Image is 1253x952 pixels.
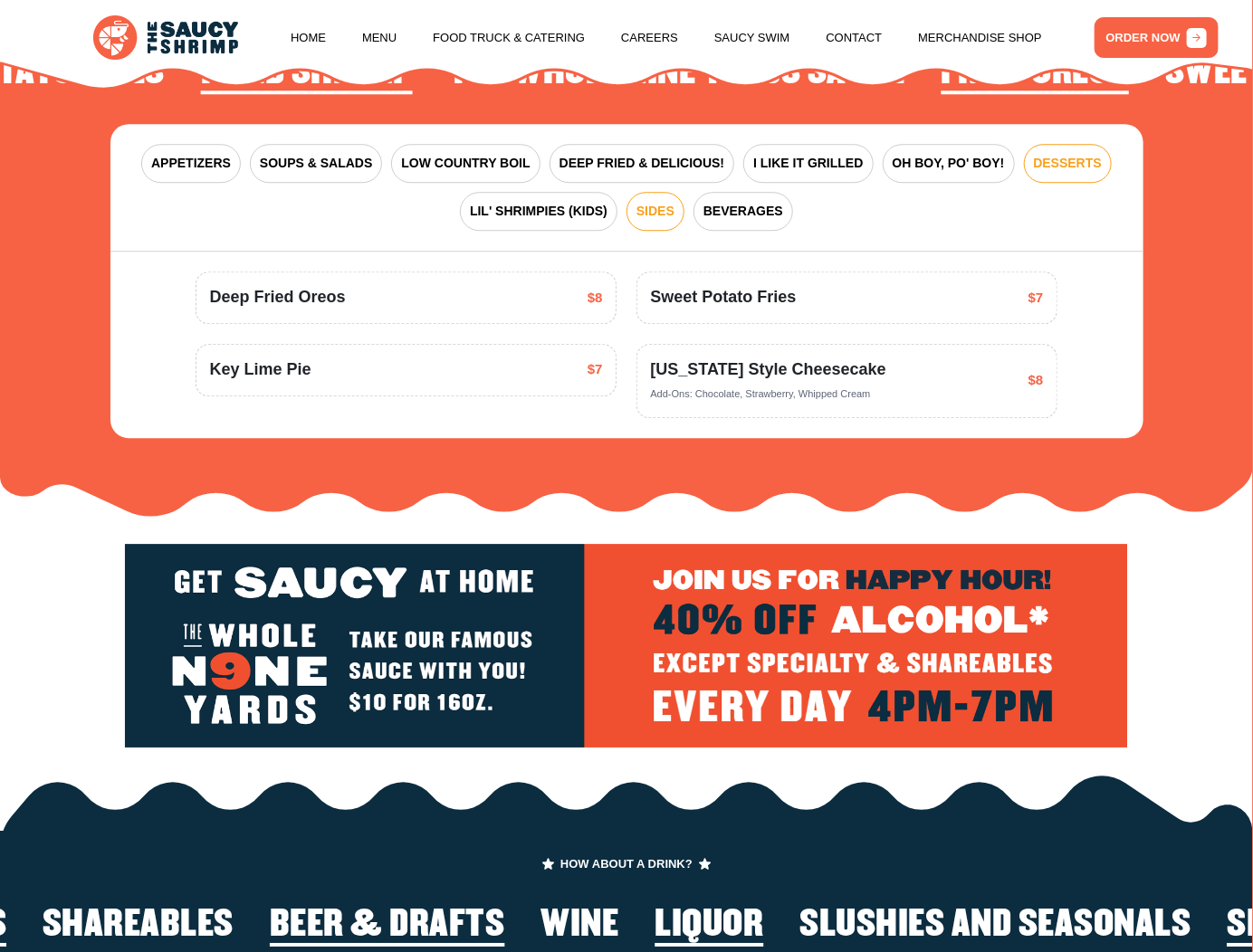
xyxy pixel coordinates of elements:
[460,192,617,231] button: LIL' SHRIMPIES (KIDS)
[621,4,678,72] a: Careers
[883,144,1015,183] button: OH BOY, PO' BOY!
[1024,144,1112,183] button: DESSERTS
[1095,17,1219,58] a: ORDER NOW
[470,202,607,221] span: LIL' SHRIMPIES (KIDS)
[43,904,234,950] li: 2 of 6
[826,4,882,72] a: Contact
[449,52,905,92] h2: The Whole Nine Yards Sauce
[270,904,505,950] li: 3 of 6
[540,904,618,950] li: 4 of 6
[125,544,1127,747] img: logo
[43,904,234,945] h2: Shareables
[650,357,885,382] span: [US_STATE] Style Cheesecake
[542,858,712,870] span: HOW ABOUT A DRINK?
[942,52,1130,92] h2: Fried Oreos
[433,4,585,72] a: Food Truck & Catering
[714,4,790,72] a: Saucy Swim
[1028,288,1044,309] span: $7
[799,904,1191,945] h2: Slushies and Seasonals
[1028,370,1044,391] span: $8
[703,202,783,221] span: BEVERAGES
[560,154,725,173] span: DEEP FRIED & DELICIOUS!
[743,144,873,183] button: I LIKE IT GRILLED
[1034,154,1102,173] span: DESSERTS
[753,154,863,173] span: I LIKE IT GRILLED
[550,144,735,183] button: DEEP FRIED & DELICIOUS!
[655,904,763,945] h2: Liquor
[588,288,603,309] span: $8
[626,192,684,231] button: SIDES
[391,144,540,183] button: LOW COUNTRY BOIL
[893,154,1005,173] span: OH BOY, PO' BOY!
[141,144,241,183] button: APPETIZERS
[291,4,326,72] a: Home
[210,357,311,382] span: Key Lime Pie
[93,15,238,60] img: logo
[260,154,372,173] span: SOUPS & SALADS
[918,4,1042,72] a: Merchandise Shop
[588,359,603,380] span: $7
[210,285,346,309] span: Deep Fried Oreos
[655,904,763,950] li: 5 of 6
[650,285,796,309] span: Sweet Potato Fries
[250,144,382,183] button: SOUPS & SALADS
[540,904,618,945] h2: Wine
[799,904,1191,950] li: 6 of 6
[693,192,793,231] button: BEVERAGES
[636,202,674,221] span: SIDES
[401,154,530,173] span: LOW COUNTRY BOIL
[650,388,870,399] span: Add-Ons: Chocolate, Strawberry, Whipped Cream
[201,52,413,92] h2: Fried Shrimp
[362,4,397,72] a: Menu
[151,154,231,173] span: APPETIZERS
[270,904,505,945] h2: Beer & Drafts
